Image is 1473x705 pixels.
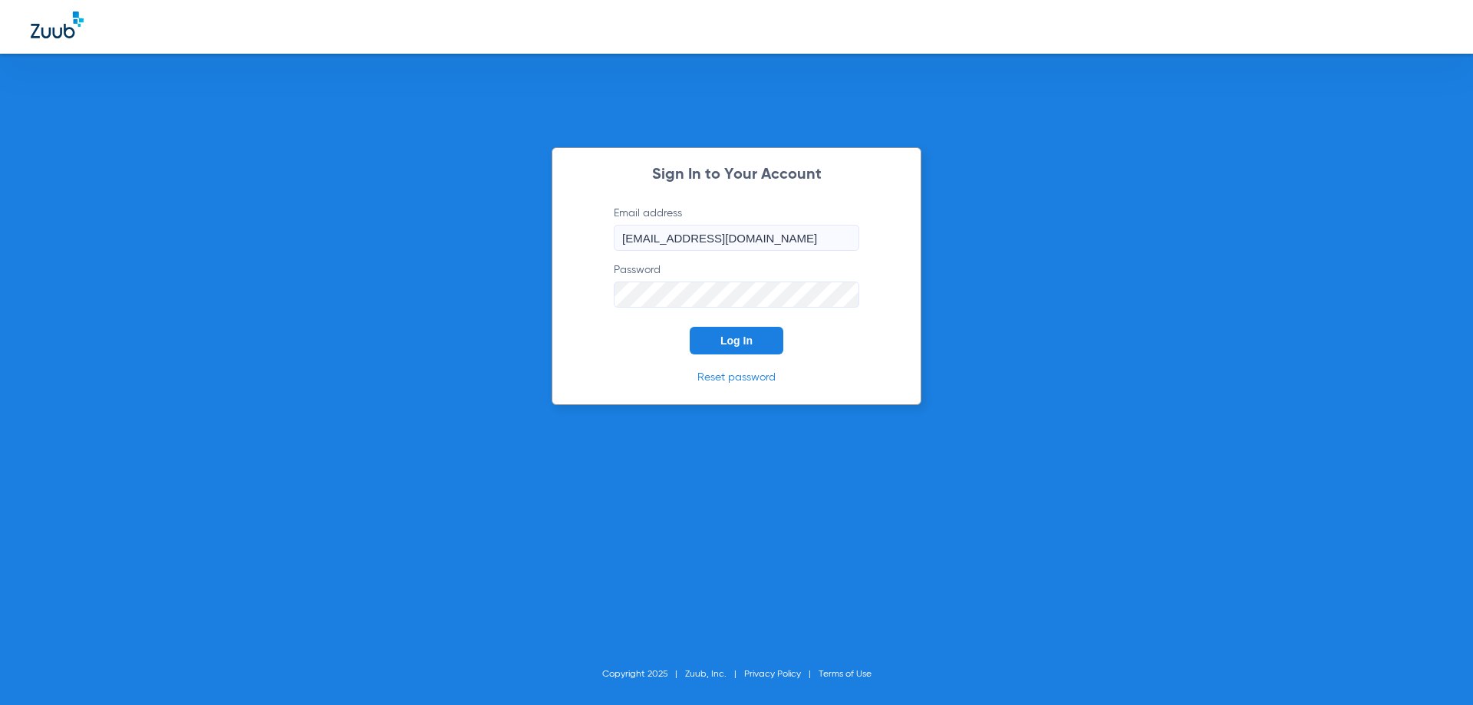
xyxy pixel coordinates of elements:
[697,372,776,383] a: Reset password
[614,225,859,251] input: Email address
[685,667,744,682] li: Zuub, Inc.
[31,12,84,38] img: Zuub Logo
[744,670,801,679] a: Privacy Policy
[614,262,859,308] label: Password
[602,667,685,682] li: Copyright 2025
[614,206,859,251] label: Email address
[819,670,872,679] a: Terms of Use
[690,327,783,354] button: Log In
[591,167,882,183] h2: Sign In to Your Account
[614,282,859,308] input: Password
[720,334,753,347] span: Log In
